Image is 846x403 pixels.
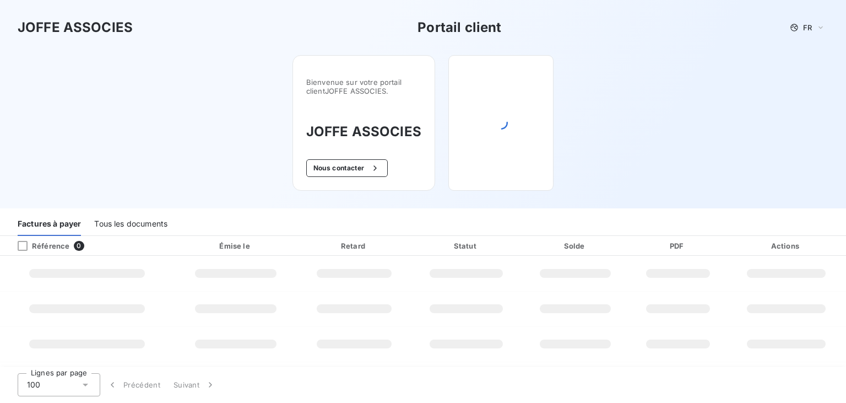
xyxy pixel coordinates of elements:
div: Statut [413,240,519,251]
h3: Portail client [417,18,501,37]
span: Bienvenue sur votre portail client JOFFE ASSOCIES . [306,78,421,95]
div: Émise le [176,240,295,251]
div: Actions [729,240,844,251]
h3: JOFFE ASSOCIES [306,122,421,142]
button: Suivant [167,373,223,396]
button: Précédent [100,373,167,396]
div: Solde [524,240,627,251]
h3: JOFFE ASSOCIES [18,18,133,37]
div: Tous les documents [94,213,167,236]
div: Référence [9,241,69,251]
div: Factures à payer [18,213,81,236]
span: 0 [74,241,84,251]
div: Retard [300,240,409,251]
span: FR [803,23,812,32]
div: PDF [632,240,724,251]
span: 100 [27,379,40,390]
button: Nous contacter [306,159,388,177]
